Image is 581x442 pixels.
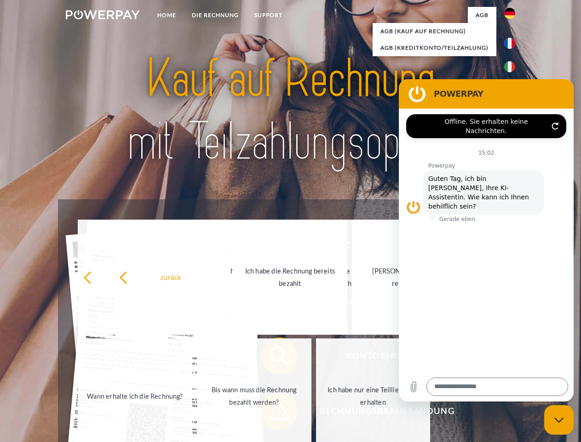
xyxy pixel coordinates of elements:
[184,7,247,23] a: DIE RECHNUNG
[468,7,496,23] a: agb
[504,38,515,49] img: fr
[247,7,290,23] a: SUPPORT
[83,271,187,283] div: zurück
[66,10,140,19] img: logo-powerpay-white.svg
[504,8,515,19] img: de
[202,384,306,408] div: Bis wann muss die Rechnung bezahlt werden?
[150,7,184,23] a: Home
[238,265,342,290] div: Ich habe die Rechnung bereits bezahlt
[544,405,574,435] iframe: Schaltfläche zum Öffnen des Messaging-Fensters; Konversation läuft
[399,79,574,401] iframe: Messaging-Fenster
[373,40,496,56] a: AGB (Kreditkonto/Teilzahlung)
[88,44,493,176] img: title-powerpay_de.svg
[373,23,496,40] a: AGB (Kauf auf Rechnung)
[504,61,515,72] img: it
[322,384,425,408] div: Ich habe nur eine Teillieferung erhalten
[83,390,187,402] div: Wann erhalte ich die Rechnung?
[357,265,461,290] div: [PERSON_NAME] wurde retourniert
[119,271,223,283] div: zurück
